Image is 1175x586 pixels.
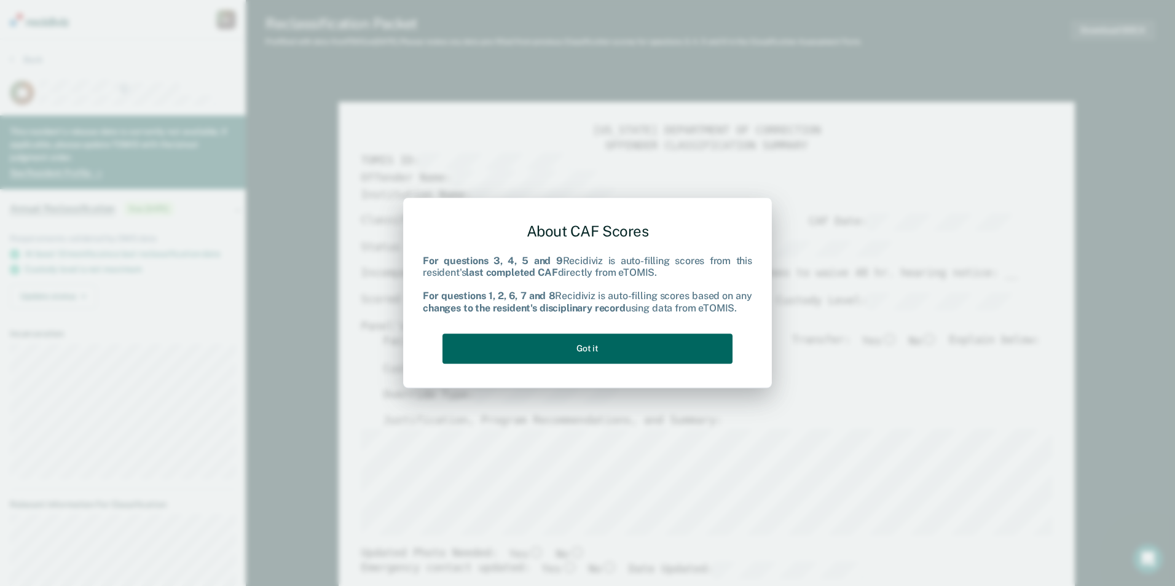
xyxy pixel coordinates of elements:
div: Recidiviz is auto-filling scores from this resident's directly from eTOMIS. Recidiviz is auto-fil... [423,255,752,314]
b: last completed CAF [466,267,557,278]
b: For questions 3, 4, 5 and 9 [423,255,563,267]
button: Got it [442,334,733,364]
b: changes to the resident's disciplinary record [423,302,626,314]
div: About CAF Scores [423,213,752,250]
b: For questions 1, 2, 6, 7 and 8 [423,291,555,302]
